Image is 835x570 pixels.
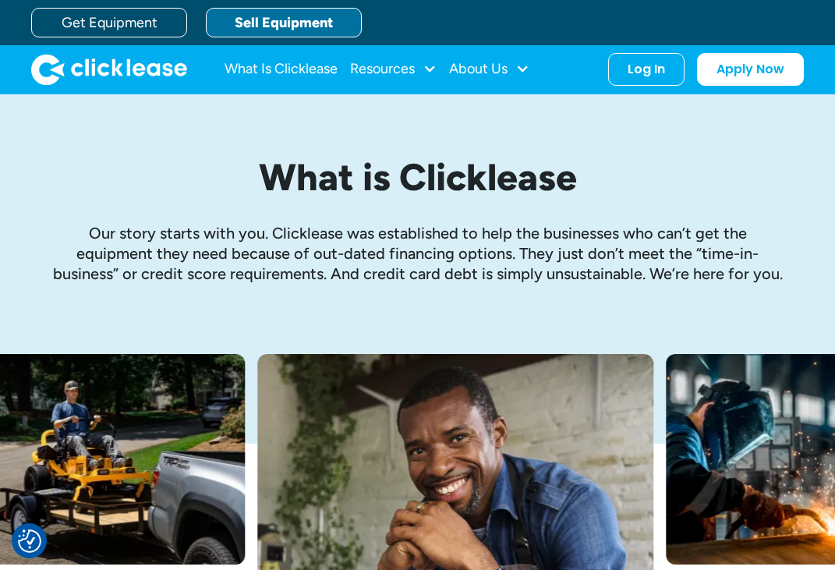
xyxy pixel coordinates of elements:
[31,54,187,85] a: home
[18,529,41,553] img: Revisit consent button
[51,157,784,198] h1: What is Clicklease
[628,62,665,77] div: Log In
[697,53,804,86] a: Apply Now
[31,8,187,37] a: Get Equipment
[31,54,187,85] img: Clicklease logo
[449,54,529,85] div: About Us
[18,529,41,553] button: Consent Preferences
[51,223,784,284] p: Our story starts with you. Clicklease was established to help the businesses who can’t get the eq...
[206,8,362,37] a: Sell Equipment
[350,54,437,85] div: Resources
[225,54,338,85] a: What Is Clicklease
